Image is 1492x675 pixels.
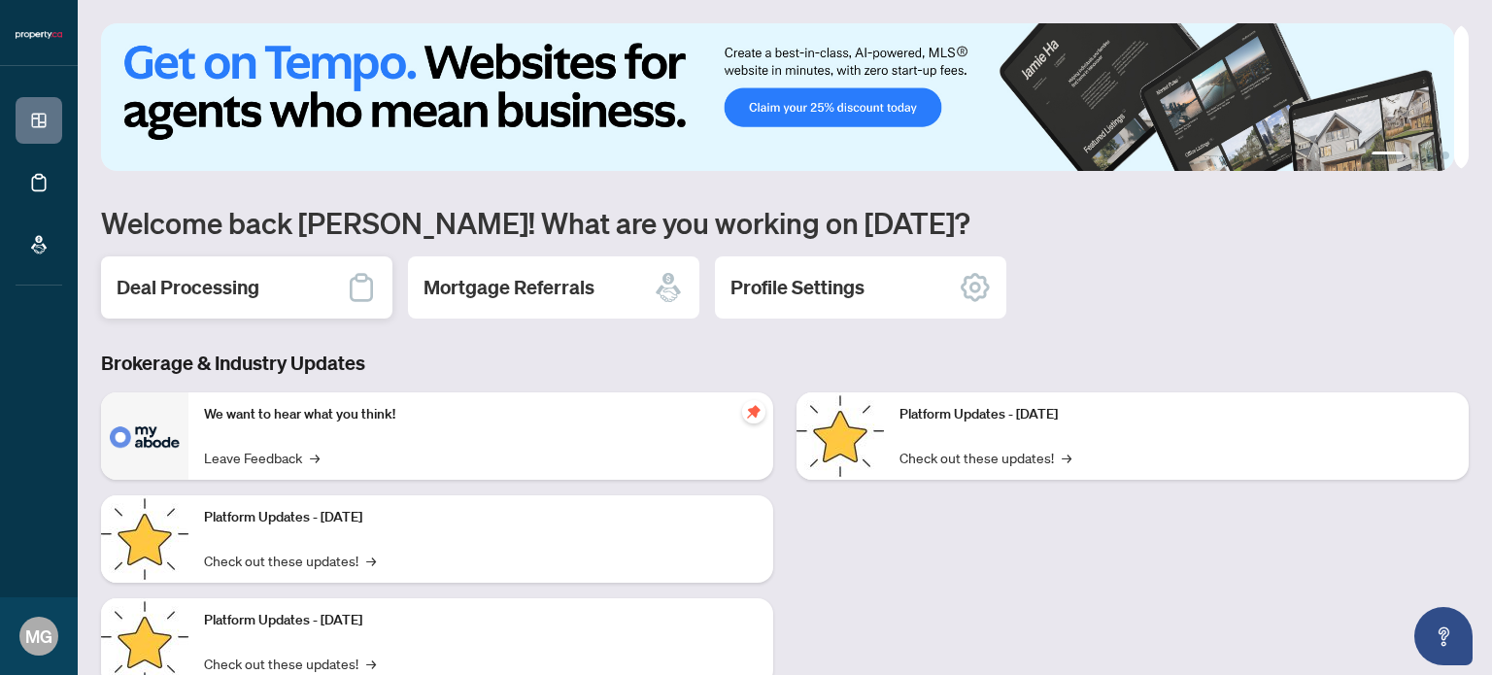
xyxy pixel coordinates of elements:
[101,350,1469,377] h3: Brokerage & Industry Updates
[204,447,320,468] a: Leave Feedback→
[1372,152,1403,159] button: 1
[899,447,1071,468] a: Check out these updates!→
[1414,607,1473,665] button: Open asap
[101,204,1469,241] h1: Welcome back [PERSON_NAME]! What are you working on [DATE]?
[366,653,376,674] span: →
[899,404,1453,425] p: Platform Updates - [DATE]
[797,392,884,480] img: Platform Updates - June 23, 2025
[1410,152,1418,159] button: 2
[204,610,758,631] p: Platform Updates - [DATE]
[204,404,758,425] p: We want to hear what you think!
[117,274,259,301] h2: Deal Processing
[204,507,758,528] p: Platform Updates - [DATE]
[730,274,865,301] h2: Profile Settings
[101,23,1454,171] img: Slide 0
[204,550,376,571] a: Check out these updates!→
[16,29,62,41] img: logo
[101,392,188,480] img: We want to hear what you think!
[310,447,320,468] span: →
[101,495,188,583] img: Platform Updates - September 16, 2025
[25,623,52,650] span: MG
[742,400,765,423] span: pushpin
[424,274,594,301] h2: Mortgage Referrals
[1441,152,1449,159] button: 4
[366,550,376,571] span: →
[1062,447,1071,468] span: →
[1426,152,1434,159] button: 3
[204,653,376,674] a: Check out these updates!→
